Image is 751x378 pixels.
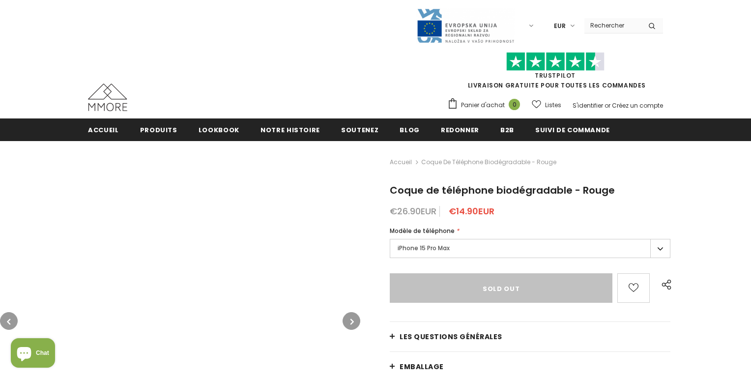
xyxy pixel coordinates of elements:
a: Accueil [88,118,119,141]
span: Lookbook [199,125,239,135]
span: Listes [545,100,561,110]
span: Redonner [441,125,479,135]
a: Produits [140,118,177,141]
span: Suivi de commande [535,125,610,135]
span: Produits [140,125,177,135]
a: TrustPilot [535,71,576,80]
a: S'identifier [573,101,603,110]
inbox-online-store-chat: Shopify online store chat [8,338,58,370]
span: Blog [400,125,420,135]
input: Sold Out [390,273,612,303]
a: Suivi de commande [535,118,610,141]
span: or [605,101,610,110]
span: LIVRAISON GRATUITE POUR TOUTES LES COMMANDES [447,57,663,89]
span: EMBALLAGE [400,362,444,372]
span: €14.90EUR [449,205,494,217]
a: Créez un compte [612,101,663,110]
a: Javni Razpis [416,21,515,29]
a: B2B [500,118,514,141]
span: Modèle de téléphone [390,227,455,235]
a: Notre histoire [260,118,320,141]
span: EUR [554,21,566,31]
a: Lookbook [199,118,239,141]
a: Accueil [390,156,412,168]
label: iPhone 15 Pro Max [390,239,670,258]
a: Redonner [441,118,479,141]
img: Cas MMORE [88,84,127,111]
span: €26.90EUR [390,205,436,217]
span: Coque de téléphone biodégradable - Rouge [421,156,556,168]
input: Search Site [584,18,641,32]
span: B2B [500,125,514,135]
span: Coque de téléphone biodégradable - Rouge [390,183,615,197]
a: soutenez [341,118,378,141]
a: Panier d'achat 0 [447,98,525,113]
span: Les questions générales [400,332,502,342]
a: Listes [532,96,561,114]
span: Accueil [88,125,119,135]
span: Panier d'achat [461,100,505,110]
a: Les questions générales [390,322,670,351]
img: Faites confiance aux étoiles pilotes [506,52,605,71]
span: Notre histoire [260,125,320,135]
img: Javni Razpis [416,8,515,44]
a: Blog [400,118,420,141]
span: 0 [509,99,520,110]
span: soutenez [341,125,378,135]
